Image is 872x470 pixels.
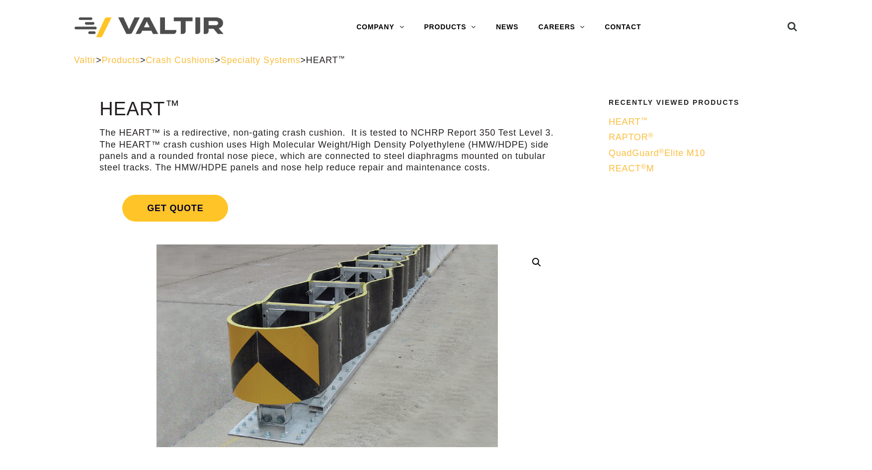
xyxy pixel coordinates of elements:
[99,183,555,234] a: Get Quote
[486,17,528,37] a: NEWS
[346,17,414,37] a: COMPANY
[609,163,792,174] a: REACT®M
[102,55,140,65] a: Products
[528,17,595,37] a: CAREERS
[99,99,555,120] h1: HEART
[165,97,179,113] sup: ™
[609,116,792,128] a: HEART™
[609,117,648,127] span: HEART
[306,55,345,65] span: HEART
[595,17,651,37] a: CONTACT
[609,148,705,158] span: QuadGuard Elite M10
[74,55,96,65] a: Valtir
[609,163,654,173] span: REACT M
[74,55,798,66] div: > > > >
[99,127,555,174] p: The HEART™ is a redirective, non-gating crash cushion. It is tested to NCHRP Report 350 Test Leve...
[414,17,486,37] a: PRODUCTS
[609,132,653,142] span: RAPTOR
[659,148,664,155] sup: ®
[122,195,228,222] span: Get Quote
[221,55,301,65] a: Specialty Systems
[75,17,224,38] img: Valtir
[641,163,646,170] sup: ®
[338,55,345,62] sup: ™
[641,116,648,124] sup: ™
[146,55,215,65] a: Crash Cushions
[609,148,792,159] a: QuadGuard®Elite M10
[609,132,792,143] a: RAPTOR®
[609,99,792,106] h2: Recently Viewed Products
[648,132,653,139] sup: ®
